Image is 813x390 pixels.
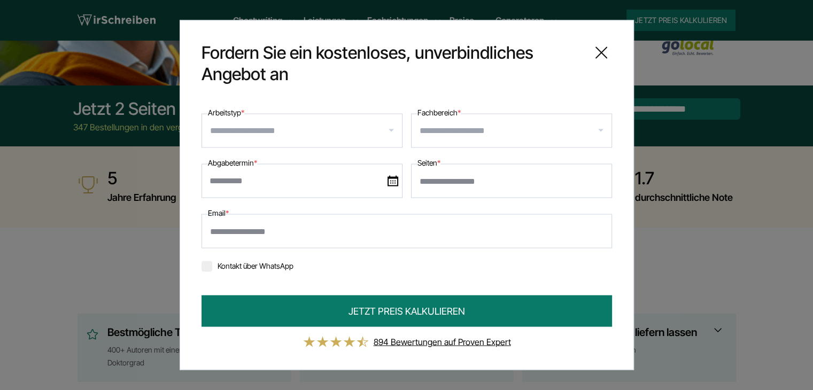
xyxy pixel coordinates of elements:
[202,42,582,85] span: Fordern Sie ein kostenloses, unverbindliches Angebot an
[374,337,511,347] a: 894 Bewertungen auf Proven Expert
[208,106,244,119] label: Arbeitstyp
[417,157,440,169] label: Seiten
[202,164,402,198] input: date
[208,207,229,220] label: Email
[349,304,465,318] span: JETZT PREIS KALKULIEREN
[202,261,293,270] label: Kontakt über WhatsApp
[208,157,257,169] label: Abgabetermin
[417,106,461,119] label: Fachbereich
[202,295,612,327] button: JETZT PREIS KALKULIEREN
[388,176,398,186] img: date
